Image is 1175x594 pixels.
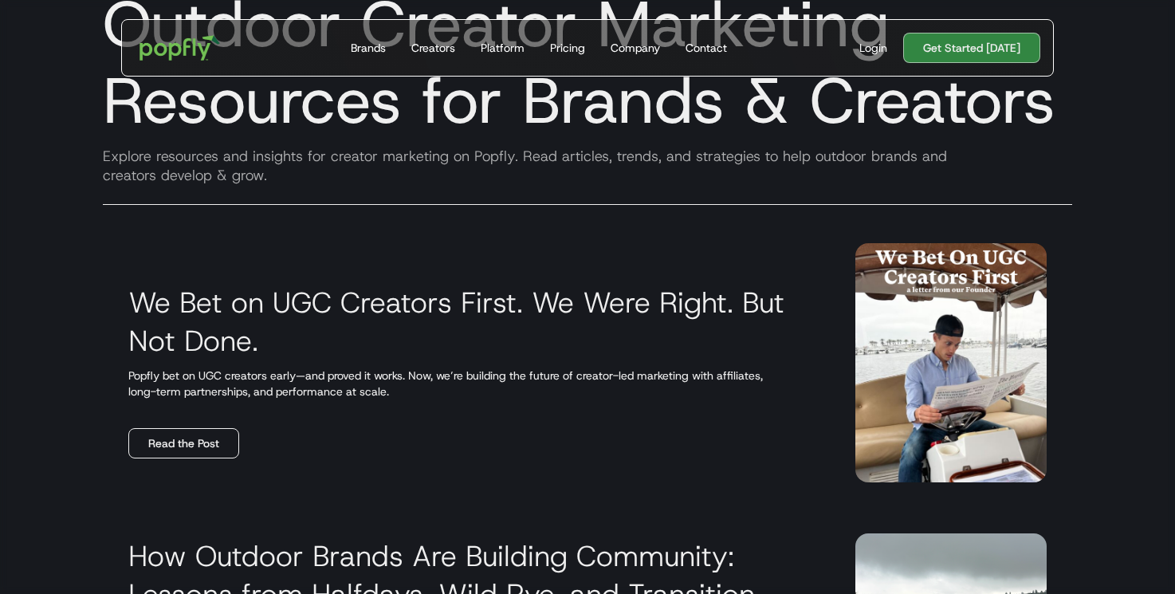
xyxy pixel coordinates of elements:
div: Login [859,40,887,56]
a: Contact [679,20,733,76]
a: Company [604,20,666,76]
div: Explore resources and insights for creator marketing on Popfly. Read articles, trends, and strate... [90,147,1085,185]
div: Company [611,40,660,56]
a: Platform [474,20,531,76]
a: Creators [405,20,462,76]
a: Brands [344,20,392,76]
div: Brands [351,40,386,56]
a: Login [853,40,894,56]
div: Contact [686,40,727,56]
div: Platform [481,40,525,56]
div: Creators [411,40,455,56]
a: Pricing [544,20,591,76]
a: Read the Post [128,428,239,458]
a: Get Started [DATE] [903,33,1040,63]
a: home [128,24,231,72]
div: Pricing [550,40,585,56]
p: Popfly bet on UGC creators early—and proved it works. Now, we’re building the future of creator-l... [128,368,817,399]
h3: We Bet on UGC Creators First. We Were Right. But Not Done. [128,283,817,360]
